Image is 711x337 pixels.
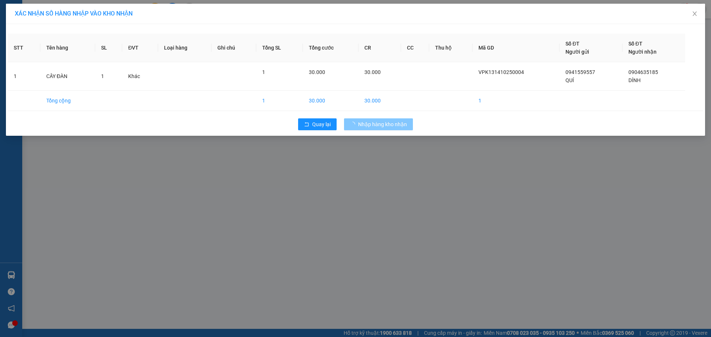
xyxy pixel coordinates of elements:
td: 1 [256,91,303,111]
td: CÂY ĐÀN [40,62,96,91]
td: Tổng cộng [40,91,96,111]
td: 1 [8,62,40,91]
span: 30.000 [309,69,325,75]
th: SL [95,34,122,62]
span: Quay lại [312,120,331,128]
span: 0904635185 [628,69,658,75]
th: Mã GD [473,34,560,62]
span: Người nhận [628,49,657,55]
span: rollback [304,122,309,128]
span: 1 [262,69,265,75]
td: 30.000 [358,91,401,111]
button: rollbackQuay lại [298,118,337,130]
span: loading [350,122,358,127]
td: Khác [122,62,158,91]
td: 1 [473,91,560,111]
th: Tên hàng [40,34,96,62]
span: VPK131410250004 [478,69,524,75]
td: 30.000 [303,91,358,111]
th: CC [401,34,429,62]
th: Tổng cước [303,34,358,62]
button: Nhập hàng kho nhận [344,118,413,130]
span: Số ĐT [628,41,642,47]
span: Số ĐT [565,41,580,47]
span: 30.000 [364,69,381,75]
button: Close [684,4,705,24]
th: STT [8,34,40,62]
th: Loại hàng [158,34,211,62]
span: QUÍ [565,77,574,83]
th: Thu hộ [429,34,473,62]
th: ĐVT [122,34,158,62]
th: Tổng SL [256,34,303,62]
th: CR [358,34,401,62]
span: Người gửi [565,49,589,55]
th: Ghi chú [211,34,256,62]
span: Nhập hàng kho nhận [358,120,407,128]
span: XÁC NHẬN SỐ HÀNG NHẬP VÀO KHO NHẬN [15,10,133,17]
span: 1 [101,73,104,79]
span: close [692,11,698,17]
span: 0941559557 [565,69,595,75]
span: DÍNH [628,77,641,83]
